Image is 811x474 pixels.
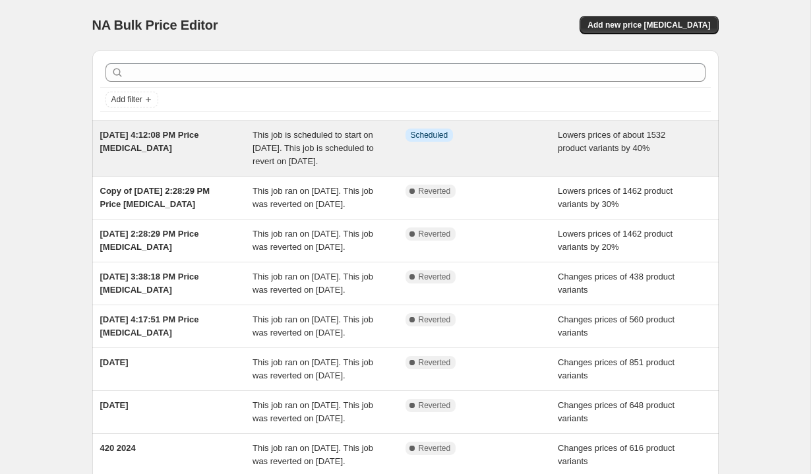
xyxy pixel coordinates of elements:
[253,443,373,466] span: This job ran on [DATE]. This job was reverted on [DATE].
[253,272,373,295] span: This job ran on [DATE]. This job was reverted on [DATE].
[419,272,451,282] span: Reverted
[253,229,373,252] span: This job ran on [DATE]. This job was reverted on [DATE].
[100,186,210,209] span: Copy of [DATE] 2:28:29 PM Price [MEDICAL_DATA]
[100,400,129,410] span: [DATE]
[558,400,675,423] span: Changes prices of 648 product variants
[411,130,448,140] span: Scheduled
[100,314,199,338] span: [DATE] 4:17:51 PM Price [MEDICAL_DATA]
[558,272,675,295] span: Changes prices of 438 product variants
[558,443,675,466] span: Changes prices of 616 product variants
[253,314,373,338] span: This job ran on [DATE]. This job was reverted on [DATE].
[253,357,373,380] span: This job ran on [DATE]. This job was reverted on [DATE].
[558,130,665,153] span: Lowers prices of about 1532 product variants by 40%
[100,357,129,367] span: [DATE]
[587,20,710,30] span: Add new price [MEDICAL_DATA]
[419,186,451,196] span: Reverted
[558,186,673,209] span: Lowers prices of 1462 product variants by 30%
[558,229,673,252] span: Lowers prices of 1462 product variants by 20%
[558,314,675,338] span: Changes prices of 560 product variants
[419,229,451,239] span: Reverted
[253,186,373,209] span: This job ran on [DATE]. This job was reverted on [DATE].
[100,272,199,295] span: [DATE] 3:38:18 PM Price [MEDICAL_DATA]
[105,92,158,107] button: Add filter
[580,16,718,34] button: Add new price [MEDICAL_DATA]
[111,94,142,105] span: Add filter
[558,357,675,380] span: Changes prices of 851 product variants
[92,18,218,32] span: NA Bulk Price Editor
[100,229,199,252] span: [DATE] 2:28:29 PM Price [MEDICAL_DATA]
[253,400,373,423] span: This job ran on [DATE]. This job was reverted on [DATE].
[419,443,451,454] span: Reverted
[419,400,451,411] span: Reverted
[253,130,374,166] span: This job is scheduled to start on [DATE]. This job is scheduled to revert on [DATE].
[100,443,136,453] span: 420 2024
[419,314,451,325] span: Reverted
[100,130,199,153] span: [DATE] 4:12:08 PM Price [MEDICAL_DATA]
[419,357,451,368] span: Reverted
